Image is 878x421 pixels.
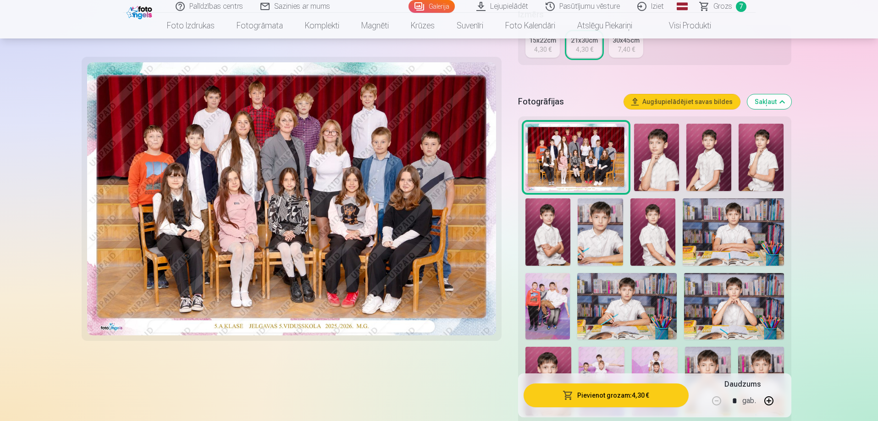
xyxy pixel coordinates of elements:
[529,36,556,45] div: 15x22cm
[624,94,740,109] button: Augšupielādējiet savas bildes
[567,32,602,58] a: 21x30cm4,30 €
[571,36,598,45] div: 21x30cm
[576,45,593,54] div: 4,30 €
[294,13,350,38] a: Komplekti
[618,45,635,54] div: 7,40 €
[609,32,643,58] a: 30x45cm7,40 €
[494,13,566,38] a: Foto kalendāri
[534,45,552,54] div: 4,30 €
[446,13,494,38] a: Suvenīri
[742,390,756,412] div: gab.
[613,36,640,45] div: 30x45cm
[713,1,732,12] span: Grozs
[400,13,446,38] a: Krūzes
[350,13,400,38] a: Magnēti
[736,1,746,12] span: 7
[747,94,791,109] button: Sakļaut
[525,32,560,58] a: 15x22cm4,30 €
[226,13,294,38] a: Fotogrāmata
[643,13,722,38] a: Visi produkti
[518,95,616,108] h5: Fotogrāfijas
[127,4,155,19] img: /fa1
[524,383,688,407] button: Pievienot grozam:4,30 €
[156,13,226,38] a: Foto izdrukas
[566,13,643,38] a: Atslēgu piekariņi
[724,379,761,390] h5: Daudzums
